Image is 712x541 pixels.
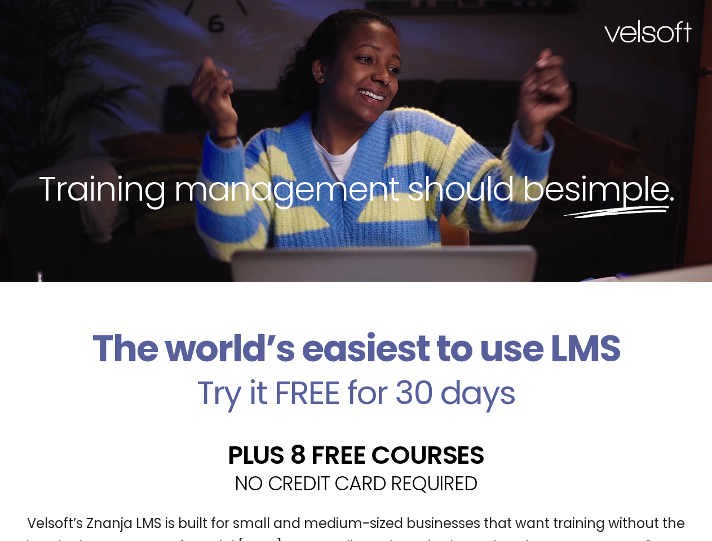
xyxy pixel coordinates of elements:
span: simple [564,165,669,212]
h2: PLUS 8 FREE COURSES [8,442,704,468]
h2: NO CREDIT CARD REQUIRED [8,473,704,493]
h2: Training management should be . [20,167,692,211]
h2: Try it FREE for 30 days [8,376,704,409]
h2: The world’s easiest to use LMS [8,327,704,371]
